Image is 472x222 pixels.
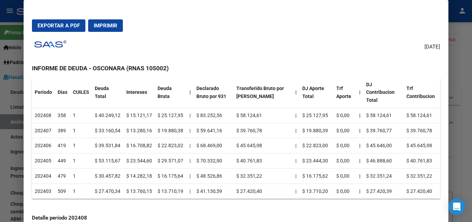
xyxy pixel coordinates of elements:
[300,153,334,169] td: $ 23.444,30
[37,23,80,29] span: Exportar a PDF
[424,43,440,51] span: [DATE]
[334,153,356,169] td: $ 0,00
[334,123,356,138] td: $ 0,00
[92,123,124,138] td: $ 33.160,54
[300,123,334,138] td: $ 19.880,39
[155,77,187,108] th: Deuda Bruta
[363,123,404,138] td: $ 39.760,77
[356,138,363,153] th: |
[70,168,92,184] td: 1
[234,168,292,184] td: $ 32.351,22
[356,123,363,138] th: |
[124,153,155,169] td: $ 23.544,60
[70,184,92,199] td: 1
[334,138,356,153] td: $ 0,00
[70,123,92,138] td: 1
[194,138,234,153] td: $ 68.469,00
[187,184,194,199] td: |
[234,108,292,123] td: $ 58.124,61
[92,153,124,169] td: $ 53.115,67
[363,138,404,153] td: $ 45.646,00
[92,184,124,199] td: $ 27.470,34
[55,108,70,123] td: 358
[32,77,55,108] th: Periodo
[356,108,363,123] th: |
[155,184,187,199] td: $ 13.710,19
[293,184,300,199] td: |
[155,108,187,123] td: $ 25.127,95
[124,168,155,184] td: $ 14.282,18
[363,77,404,108] th: DJ Contribucion Total
[356,153,363,169] th: |
[55,184,70,199] td: 509
[92,168,124,184] td: $ 30.457,82
[356,184,363,199] th: |
[234,138,292,153] td: $ 45.645,98
[55,123,70,138] td: 389
[55,77,70,108] th: Dias
[363,168,404,184] td: $ 32.351,24
[92,138,124,153] td: $ 39.531,84
[32,214,440,222] h4: Detalle período 202408
[194,77,234,108] th: Declarado Bruto por 931
[94,23,117,29] span: Imprimir
[194,108,234,123] td: $ 83.252,56
[334,184,356,199] td: $ 0,00
[155,138,187,153] td: $ 22.823,02
[32,153,55,169] td: 202405
[187,123,194,138] td: |
[124,138,155,153] td: $ 16.708,82
[88,19,123,32] button: Imprimir
[70,153,92,169] td: 1
[70,108,92,123] td: 1
[404,168,440,184] td: $ 32.351,22
[187,108,194,123] td: |
[300,77,334,108] th: DJ Aporte Total
[187,168,194,184] td: |
[293,138,300,153] td: |
[32,168,55,184] td: 202404
[124,108,155,123] td: $ 15.121,17
[92,108,124,123] td: $ 40.249,12
[363,153,404,169] td: $ 46.888,60
[124,77,155,108] th: Intereses
[293,108,300,123] td: |
[55,153,70,169] td: 449
[55,138,70,153] td: 419
[124,123,155,138] td: $ 13.280,16
[334,168,356,184] td: $ 0,00
[300,108,334,123] td: $ 25.127,95
[334,77,356,108] th: Trf Aporte
[234,77,292,108] th: Transferido Bruto por [PERSON_NAME]
[70,138,92,153] td: 1
[194,153,234,169] td: $ 70.332,90
[194,184,234,199] td: $ 41.130,59
[300,168,334,184] td: $ 16.175,62
[194,123,234,138] td: $ 59.641,16
[300,138,334,153] td: $ 22.823,00
[363,184,404,199] td: $ 27.420,39
[234,153,292,169] td: $ 40.761,83
[32,123,55,138] td: 202407
[404,77,440,108] th: Trf Contribucion
[404,184,440,199] td: $ 27.420,40
[32,64,440,73] h3: INFORME DE DEUDA - OSCONARA (RNAS 105002)
[404,153,440,169] td: $ 40.761,83
[404,138,440,153] td: $ 45.645,98
[194,168,234,184] td: $ 48.526,86
[92,77,124,108] th: Deuda Total
[32,138,55,153] td: 202406
[70,77,92,108] th: CUILES
[187,138,194,153] td: |
[32,184,55,199] td: 202403
[155,153,187,169] td: $ 29.571,07
[363,108,404,123] td: $ 58.124,61
[300,184,334,199] td: $ 13.710,20
[404,108,440,123] td: $ 58.124,61
[293,123,300,138] td: |
[293,153,300,169] td: |
[356,168,363,184] th: |
[187,77,194,108] th: |
[448,198,465,215] div: Open Intercom Messenger
[187,153,194,169] td: |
